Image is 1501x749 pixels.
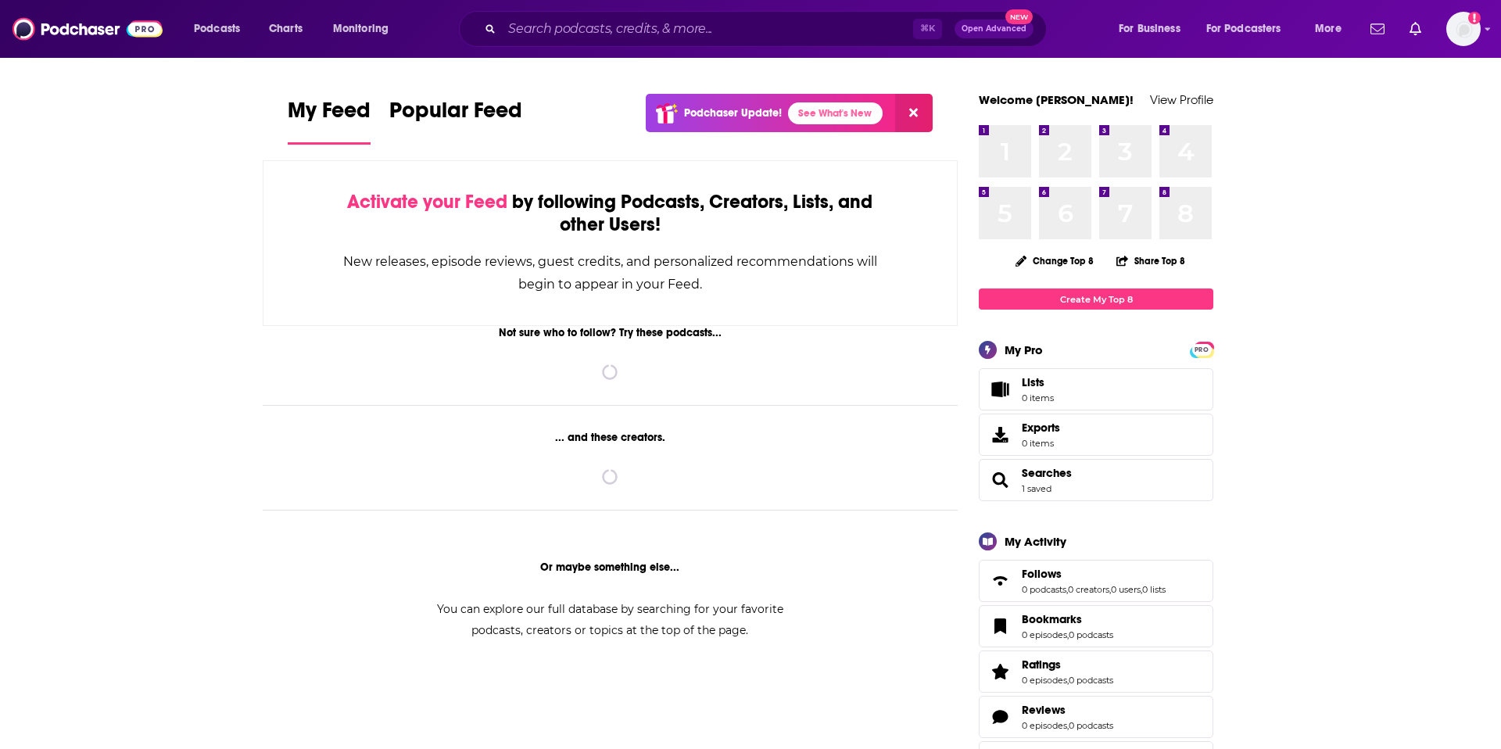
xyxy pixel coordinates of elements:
a: Reviews [984,706,1016,728]
span: , [1066,584,1068,595]
a: Follows [984,570,1016,592]
span: Follows [1022,567,1062,581]
span: Charts [269,18,303,40]
a: My Feed [288,97,371,145]
a: 0 users [1111,584,1141,595]
span: Ratings [979,650,1213,693]
a: 0 episodes [1022,629,1067,640]
span: Monitoring [333,18,389,40]
a: Ratings [984,661,1016,683]
div: New releases, episode reviews, guest credits, and personalized recommendations will begin to appe... [342,250,879,296]
button: Show profile menu [1446,12,1481,46]
a: Reviews [1022,703,1113,717]
span: Podcasts [194,18,240,40]
span: Follows [979,560,1213,602]
button: Change Top 8 [1006,251,1103,271]
span: Reviews [979,696,1213,738]
span: Open Advanced [962,25,1026,33]
a: 1 saved [1022,483,1051,494]
a: 0 lists [1142,584,1166,595]
a: 0 podcasts [1069,720,1113,731]
span: , [1141,584,1142,595]
p: Podchaser Update! [684,106,782,120]
div: You can explore our full database by searching for your favorite podcasts, creators or topics at ... [417,599,802,641]
span: PRO [1192,344,1211,356]
a: Searches [984,469,1016,491]
svg: Add a profile image [1468,12,1481,24]
span: Searches [979,459,1213,501]
button: open menu [1304,16,1361,41]
span: Popular Feed [389,97,522,133]
span: Bookmarks [1022,612,1082,626]
span: For Podcasters [1206,18,1281,40]
span: Bookmarks [979,605,1213,647]
a: Welcome [PERSON_NAME]! [979,92,1134,107]
button: Open AdvancedNew [955,20,1034,38]
a: View Profile [1150,92,1213,107]
div: Or maybe something else... [263,561,958,574]
div: My Pro [1005,342,1043,357]
a: Follows [1022,567,1166,581]
a: 0 episodes [1022,675,1067,686]
a: Show notifications dropdown [1364,16,1391,42]
div: ... and these creators. [263,431,958,444]
span: Lists [1022,375,1054,389]
button: open menu [322,16,409,41]
a: Charts [259,16,312,41]
a: Lists [979,368,1213,410]
div: Not sure who to follow? Try these podcasts... [263,326,958,339]
a: Searches [1022,466,1072,480]
span: , [1109,584,1111,595]
span: Ratings [1022,658,1061,672]
span: Exports [984,424,1016,446]
a: 0 podcasts [1069,675,1113,686]
button: open menu [183,16,260,41]
span: Lists [1022,375,1044,389]
span: Activate your Feed [347,190,507,213]
button: open menu [1196,16,1304,41]
a: Show notifications dropdown [1403,16,1428,42]
a: Exports [979,414,1213,456]
img: User Profile [1446,12,1481,46]
a: Popular Feed [389,97,522,145]
span: My Feed [288,97,371,133]
span: New [1005,9,1034,24]
span: Exports [1022,421,1060,435]
div: Search podcasts, credits, & more... [474,11,1062,47]
button: Share Top 8 [1116,245,1186,276]
a: Create My Top 8 [979,288,1213,310]
a: 0 episodes [1022,720,1067,731]
span: 0 items [1022,438,1060,449]
span: Lists [984,378,1016,400]
input: Search podcasts, credits, & more... [502,16,913,41]
span: , [1067,629,1069,640]
span: For Business [1119,18,1180,40]
a: 0 podcasts [1069,629,1113,640]
a: Ratings [1022,658,1113,672]
a: 0 creators [1068,584,1109,595]
span: Reviews [1022,703,1066,717]
span: Logged in as N0elleB7 [1446,12,1481,46]
img: Podchaser - Follow, Share and Rate Podcasts [13,14,163,44]
a: See What's New [788,102,883,124]
a: Bookmarks [1022,612,1113,626]
span: ⌘ K [913,19,942,39]
a: 0 podcasts [1022,584,1066,595]
span: , [1067,675,1069,686]
span: More [1315,18,1342,40]
span: , [1067,720,1069,731]
button: open menu [1108,16,1200,41]
div: My Activity [1005,534,1066,549]
span: 0 items [1022,392,1054,403]
div: by following Podcasts, Creators, Lists, and other Users! [342,191,879,236]
a: PRO [1192,343,1211,355]
a: Bookmarks [984,615,1016,637]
